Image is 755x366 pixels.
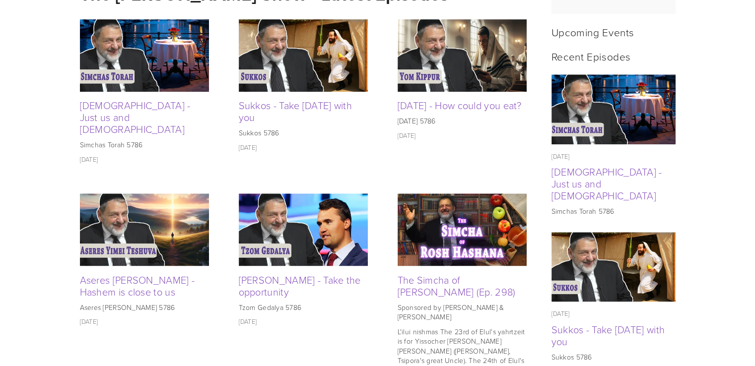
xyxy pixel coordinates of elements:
[80,193,209,266] img: Aseres Yimei Teshuva - Hashem is close to us
[551,352,676,362] p: Sukkos 5786
[398,273,516,299] a: The Simcha of [PERSON_NAME] (Ep. 298)
[239,143,257,152] time: [DATE]
[551,206,676,216] p: Simchas Torah 5786
[398,303,527,322] p: Sponsored by [PERSON_NAME] & [PERSON_NAME]
[551,74,676,144] img: Simchas Torah - Just us and Hashem
[551,50,676,62] h2: Recent Episodes
[80,19,209,92] img: Simchas Torah - Just us and Hashem
[80,140,209,150] p: Simchas Torah 5786
[398,116,527,126] p: [DATE] 5786
[551,322,665,348] a: Sukkos - Take [DATE] with you
[398,193,527,266] img: The Simcha of Rosh Hashana (Ep. 298)
[80,317,98,326] time: [DATE]
[239,193,368,266] img: Tzom Gedalya - Take the opportunity
[398,131,416,140] time: [DATE]
[551,309,570,318] time: [DATE]
[239,128,368,138] p: Sukkos 5786
[80,98,191,136] a: [DEMOGRAPHIC_DATA] - Just us and [DEMOGRAPHIC_DATA]
[398,98,522,112] a: [DATE] - How could you eat?
[551,232,676,302] img: Sukkos - Take Yom Kippur with you
[239,273,361,299] a: [PERSON_NAME] - Take the opportunity
[239,98,352,124] a: Sukkos - Take [DATE] with you
[551,165,662,202] a: [DEMOGRAPHIC_DATA] - Just us and [DEMOGRAPHIC_DATA]
[80,273,195,299] a: Aseres [PERSON_NAME] - Hashem is close to us
[551,152,570,161] time: [DATE]
[398,19,527,92] img: Yom Kippur - How could you eat?
[551,26,676,38] h2: Upcoming Events
[239,317,257,326] time: [DATE]
[80,303,209,312] p: Aseres [PERSON_NAME] 5786
[239,303,368,312] p: Tzom Gedalya 5786
[80,155,98,164] time: [DATE]
[239,19,368,92] img: Sukkos - Take Yom Kippur with you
